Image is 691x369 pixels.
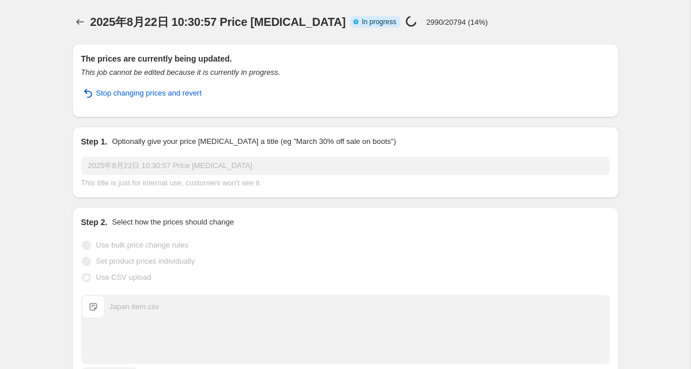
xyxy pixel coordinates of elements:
[81,53,610,64] h2: The prices are currently being updated.
[109,301,160,313] div: Japan item.csv
[96,257,195,265] span: Set product prices individually
[90,16,346,28] span: 2025年8月22日 10:30:57 Price [MEDICAL_DATA]
[81,216,108,228] h2: Step 2.
[362,17,396,26] span: In progress
[81,157,610,175] input: 30% off holiday sale
[81,136,108,147] h2: Step 1.
[81,178,260,187] span: This title is just for internal use, customers won't see it
[74,84,209,102] button: Stop changing prices and revert
[112,136,396,147] p: Optionally give your price [MEDICAL_DATA] a title (eg "March 30% off sale on boots")
[72,14,88,30] button: Price change jobs
[112,216,234,228] p: Select how the prices should change
[96,241,188,249] span: Use bulk price change rules
[96,88,202,99] span: Stop changing prices and revert
[81,68,280,77] i: This job cannot be edited because it is currently in progress.
[96,273,151,281] span: Use CSV upload
[426,18,488,26] p: 2990/20794 (14%)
